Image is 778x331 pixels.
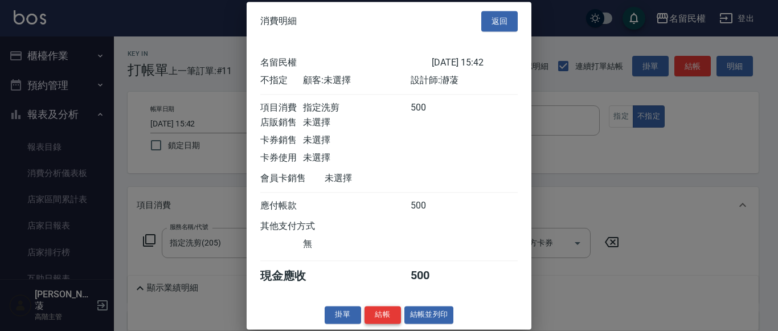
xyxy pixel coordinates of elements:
[260,134,303,146] div: 卡券銷售
[260,173,325,185] div: 會員卡銷售
[260,15,297,27] span: 消費明細
[411,102,453,114] div: 500
[411,268,453,284] div: 500
[260,57,432,69] div: 名留民權
[303,102,410,114] div: 指定洗剪
[303,117,410,129] div: 未選擇
[325,173,432,185] div: 未選擇
[303,75,410,87] div: 顧客: 未選擇
[303,152,410,164] div: 未選擇
[404,306,454,324] button: 結帳並列印
[260,152,303,164] div: 卡券使用
[325,306,361,324] button: 掛單
[303,134,410,146] div: 未選擇
[481,11,518,32] button: 返回
[260,220,346,232] div: 其他支付方式
[260,117,303,129] div: 店販銷售
[260,102,303,114] div: 項目消費
[260,268,325,284] div: 現金應收
[303,238,410,250] div: 無
[411,75,518,87] div: 設計師: 瀞蓤
[260,200,303,212] div: 應付帳款
[260,75,303,87] div: 不指定
[432,57,518,69] div: [DATE] 15:42
[365,306,401,324] button: 結帳
[411,200,453,212] div: 500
